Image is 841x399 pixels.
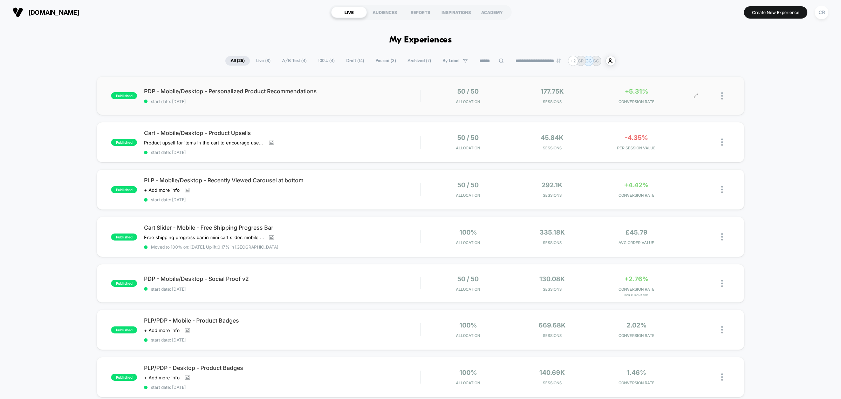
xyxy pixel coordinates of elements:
span: Sessions [512,193,593,198]
span: start date: [DATE] [144,286,420,292]
span: + Add more info [144,375,180,380]
div: CR [815,6,828,19]
span: Allocation [456,380,480,385]
span: CONVERSION RATE [596,193,677,198]
button: CR [813,5,830,20]
span: + Add more info [144,187,180,193]
p: CR [578,58,584,63]
span: 50 / 50 [457,88,479,95]
span: published [111,139,137,146]
span: Allocation [456,287,480,292]
span: start date: [DATE] [144,150,420,155]
span: A/B Test ( 4 ) [277,56,312,66]
img: close [721,233,723,241]
span: published [111,326,137,333]
span: 669.68k [539,322,566,329]
div: AUDIENCES [367,7,403,18]
span: Sessions [512,99,593,104]
span: Sessions [512,333,593,338]
span: start date: [DATE] [144,99,420,104]
div: REPORTS [403,7,438,18]
span: Allocation [456,146,480,150]
div: + 2 [568,56,578,66]
span: Sessions [512,287,593,292]
span: Cart - Mobile/Desktop - Product Upsells [144,129,420,136]
img: close [721,326,723,333]
span: start date: [DATE] [144,337,420,343]
p: SC [593,58,599,63]
div: ACADEMY [474,7,510,18]
span: +2.76% [624,275,649,283]
span: [DOMAIN_NAME] [28,9,79,16]
img: Visually logo [13,7,23,18]
span: Allocation [456,99,480,104]
span: Sessions [512,240,593,245]
span: 100% [459,322,477,329]
span: Product upsell for items in the cart to encourage users to add more items to their basket/increas... [144,140,264,146]
span: 177.75k [541,88,564,95]
span: published [111,374,137,381]
span: published [111,280,137,287]
button: [DOMAIN_NAME] [11,7,81,18]
span: Archived ( 7 ) [402,56,436,66]
h1: My Experiences [389,35,452,45]
span: 50 / 50 [457,275,479,283]
span: +4.42% [624,181,649,189]
span: PER SESSION VALUE [596,146,677,150]
span: Allocation [456,193,480,198]
span: Free shipping progress bar in mini cart slider, mobile only [144,235,264,240]
span: published [111,186,137,193]
span: +5.31% [625,88,648,95]
span: start date: [DATE] [144,197,420,202]
img: close [721,280,723,287]
span: 335.18k [540,229,565,236]
div: INSPIRATIONS [438,7,474,18]
button: Create New Experience [744,6,807,19]
span: 45.84k [541,134,563,141]
span: CONVERSION RATE [596,380,677,385]
span: CONVERSION RATE [596,333,677,338]
span: 50 / 50 [457,181,479,189]
span: CONVERSION RATE [596,99,677,104]
span: 2.02% [627,322,647,329]
img: close [721,92,723,100]
span: By Label [443,58,459,63]
span: Live ( 8 ) [251,56,276,66]
span: Sessions [512,146,593,150]
span: PDP - Mobile/Desktop - Personalized Product Recommendations [144,88,420,95]
span: Draft ( 14 ) [341,56,369,66]
span: 130.08k [539,275,565,283]
span: PLP/PDP - Desktop - Product Badges [144,364,420,371]
span: Allocation [456,240,480,245]
span: 50 / 50 [457,134,479,141]
span: Paused ( 3 ) [370,56,401,66]
span: + Add more info [144,327,180,333]
div: LIVE [331,7,367,18]
span: AVG ORDER VALUE [596,240,677,245]
span: Cart Slider - Mobile - Free Shipping Progress Bar [144,224,420,231]
img: close [721,373,723,381]
img: close [721,186,723,193]
span: 1.46% [627,369,646,376]
span: start date: [DATE] [144,385,420,390]
span: published [111,92,137,99]
span: 100% ( 4 ) [313,56,340,66]
span: Sessions [512,380,593,385]
span: 140.69k [539,369,565,376]
span: Moved to 100% on: [DATE] . Uplift: 0.17% in [GEOGRAPHIC_DATA] [151,244,278,250]
span: 100% [459,369,477,376]
span: PLP/PDP - Mobile - Product Badges [144,317,420,324]
span: £45.79 [625,229,648,236]
img: close [721,138,723,146]
span: Allocation [456,333,480,338]
span: PLP - Mobile/Desktop - Recently Viewed Carousel at bottom [144,177,420,184]
span: PDP - Mobile/Desktop - Social Proof v2 [144,275,420,282]
img: end [556,59,561,63]
span: -4.35% [625,134,648,141]
span: All ( 25 ) [225,56,250,66]
span: published [111,234,137,241]
span: 100% [459,229,477,236]
span: 292.1k [542,181,562,189]
span: for Purchased [596,293,677,297]
span: CONVERSION RATE [596,287,677,292]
